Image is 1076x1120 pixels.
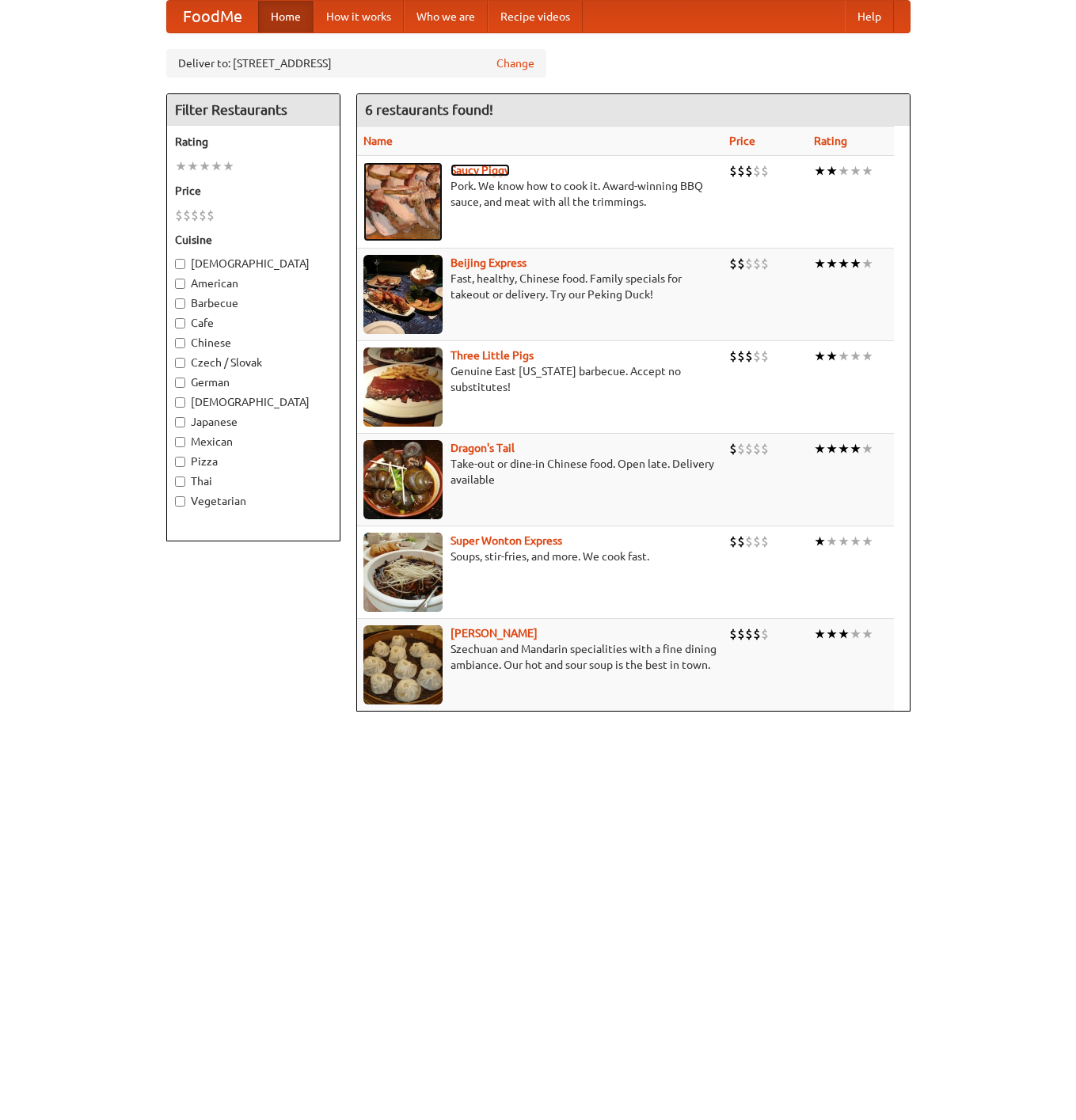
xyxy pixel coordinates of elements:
li: $ [745,347,753,365]
p: Take-out or dine-in Chinese food. Open late. Delivery available [363,456,717,488]
li: ★ [838,533,850,550]
li: $ [183,207,191,224]
li: ★ [861,255,873,272]
a: Change [496,55,534,71]
li: ★ [850,347,861,365]
li: $ [761,625,769,643]
li: ★ [850,255,861,272]
li: $ [761,347,769,365]
li: $ [191,207,199,224]
li: ★ [187,158,199,175]
li: ★ [861,347,873,365]
li: ★ [861,440,873,457]
a: Beijing Express [451,256,527,269]
input: Czech / Slovak [175,358,185,368]
img: shandong.jpg [363,625,443,704]
li: ★ [814,347,826,365]
a: Name [363,135,393,147]
label: Pizza [175,454,332,469]
li: $ [199,207,207,224]
li: $ [745,255,753,272]
li: $ [753,255,761,272]
a: Home [258,1,314,32]
a: Help [845,1,894,32]
p: Pork. We know how to cook it. Award-winning BBQ sauce, and meat with all the trimmings. [363,178,717,210]
li: $ [761,255,769,272]
p: Fast, healthy, Chinese food. Family specials for takeout or delivery. Try our Peking Duck! [363,271,717,302]
a: How it works [314,1,404,32]
p: Genuine East [US_STATE] barbecue. Accept no substitutes! [363,363,717,395]
li: $ [745,162,753,180]
a: FoodMe [167,1,258,32]
li: ★ [838,162,850,180]
li: $ [761,533,769,550]
h5: Cuisine [175,232,332,248]
li: ★ [850,162,861,180]
li: ★ [222,158,234,175]
li: ★ [838,255,850,272]
li: ★ [850,625,861,643]
label: Barbecue [175,295,332,311]
img: saucy.jpg [363,162,443,241]
li: $ [761,440,769,457]
input: [DEMOGRAPHIC_DATA] [175,259,185,269]
ng-pluralize: 6 restaurants found! [365,102,493,117]
label: Cafe [175,315,332,331]
li: ★ [861,533,873,550]
label: Thai [175,473,332,489]
label: German [175,374,332,390]
li: ★ [211,158,222,175]
li: $ [737,162,745,180]
input: Pizza [175,457,185,467]
img: beijing.jpg [363,255,443,334]
li: $ [729,347,737,365]
li: $ [207,207,215,224]
li: ★ [826,162,838,180]
a: Recipe videos [488,1,583,32]
h4: Filter Restaurants [167,94,340,126]
li: $ [175,207,183,224]
input: Chinese [175,338,185,348]
li: ★ [850,440,861,457]
li: ★ [814,440,826,457]
input: Japanese [175,417,185,427]
p: Soups, stir-fries, and more. We cook fast. [363,549,717,564]
li: $ [729,162,737,180]
li: $ [729,255,737,272]
a: Three Little Pigs [451,349,534,362]
label: Vegetarian [175,493,332,509]
li: ★ [814,533,826,550]
img: dragon.jpg [363,440,443,519]
input: Mexican [175,437,185,447]
li: $ [753,625,761,643]
li: $ [753,162,761,180]
img: superwonton.jpg [363,533,443,612]
a: [PERSON_NAME] [451,627,538,640]
li: ★ [826,255,838,272]
label: [DEMOGRAPHIC_DATA] [175,256,332,271]
li: $ [761,162,769,180]
li: ★ [861,625,873,643]
li: $ [737,255,745,272]
li: $ [745,625,753,643]
li: $ [753,533,761,550]
a: Dragon's Tail [451,442,515,454]
div: Deliver to: [STREET_ADDRESS] [166,49,546,78]
label: Mexican [175,434,332,450]
h5: Price [175,183,332,199]
li: ★ [826,347,838,365]
a: Saucy Piggy [451,164,510,177]
li: $ [737,440,745,457]
p: Szechuan and Mandarin specialities with a fine dining ambiance. Our hot and sour soup is the best... [363,641,717,673]
li: ★ [861,162,873,180]
li: ★ [814,162,826,180]
input: Barbecue [175,298,185,309]
li: ★ [814,625,826,643]
li: ★ [826,625,838,643]
li: ★ [826,533,838,550]
a: Super Wonton Express [451,534,562,547]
